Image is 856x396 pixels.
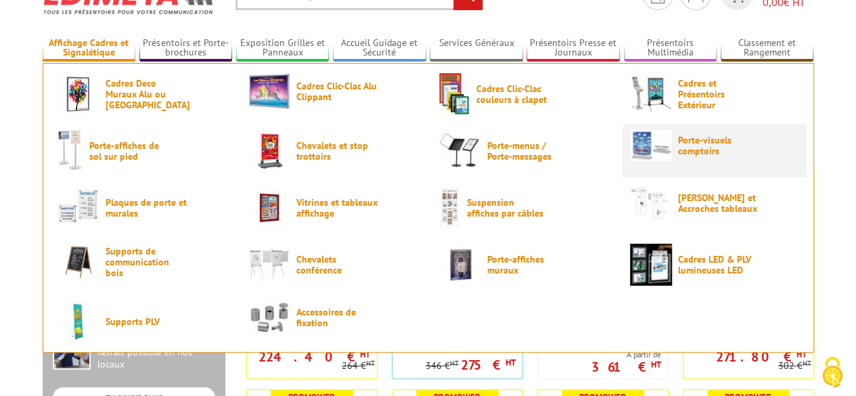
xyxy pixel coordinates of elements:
span: Supports de communication bois [106,246,187,278]
img: Porte-visuels comptoirs [630,130,672,161]
img: Porte-affiches de sol sur pied [58,130,83,172]
span: Cadres Clic-Clac couleurs à clapet [476,83,558,105]
sup: HT [803,358,811,368]
a: Classement et Rangement [721,37,814,60]
a: Services Généraux [430,37,523,60]
img: Cadres Clic-Clac Alu Clippant [248,73,290,109]
div: Retrait possible en nos locaux [97,347,215,371]
img: Chevalets conférence [248,244,290,286]
sup: HT [505,357,516,368]
a: Exposition Grilles et Panneaux [236,37,330,60]
button: Cookies (fenêtre modale) [809,350,856,396]
p: 264 € [342,361,375,371]
span: Cadres LED & PLV lumineuses LED [678,254,759,276]
sup: HT [651,359,661,370]
p: 275 € [461,361,516,369]
span: Cadres Deco Muraux Alu ou [GEOGRAPHIC_DATA] [106,78,187,110]
img: Cimaises et Accroches tableaux [630,187,672,219]
img: Chevalets et stop trottoirs [248,130,290,172]
img: Cadres Clic-Clac couleurs à clapet [439,73,470,115]
img: Cookies (fenêtre modale) [815,355,849,389]
sup: HT [360,349,370,360]
sup: HT [366,358,375,368]
img: Supports de communication bois [58,244,99,280]
span: Chevalets et stop trottoirs [296,140,378,162]
span: Cadres et Présentoirs Extérieur [678,78,759,110]
span: Plaques de porte et murales [106,197,187,219]
a: Présentoirs Presse et Journaux [526,37,620,60]
img: Cadres et Présentoirs Extérieur [630,73,672,115]
a: Vitrines et tableaux affichage [248,187,418,229]
span: Vitrines et tableaux affichage [296,197,378,219]
a: Chevalets conférence [248,244,418,286]
a: Supports de communication bois [58,244,227,280]
img: Cadres Deco Muraux Alu ou Bois [58,73,99,115]
a: Cadres Clic-Clac couleurs à clapet [439,73,608,115]
a: Accueil Guidage et Sécurité [333,37,426,60]
a: Porte-menus / Porte-messages [439,130,608,172]
span: Porte-menus / Porte-messages [487,140,568,162]
a: Présentoirs et Porte-brochures [139,37,233,60]
sup: HT [796,349,807,360]
span: Supports PLV [106,316,187,327]
img: Porte-menus / Porte-messages [439,130,481,172]
span: Accessoires de fixation [296,307,378,328]
a: Présentoirs Multimédia [624,37,717,60]
a: Chevalets et stop trottoirs [248,130,418,172]
p: 302 € [778,361,811,371]
a: Affichage Cadres et Signalétique [43,37,136,60]
a: Accessoires de fixation [248,301,418,334]
img: Cadres LED & PLV lumineuses LED [630,244,672,286]
a: Cadres Deco Muraux Alu ou [GEOGRAPHIC_DATA] [58,73,227,115]
img: Suspension affiches par câbles [439,187,461,229]
img: Accessoires de fixation [248,301,290,334]
a: Cadres LED & PLV lumineuses LED [630,244,799,286]
span: [PERSON_NAME] et Accroches tableaux [678,192,759,214]
a: Cadres et Présentoirs Extérieur [630,73,799,115]
p: 346 € [426,361,459,371]
span: Chevalets conférence [296,254,378,276]
a: Plaques de porte et murales [58,187,227,229]
a: Porte-visuels comptoirs [630,130,799,161]
a: Porte-affiches de sol sur pied [58,130,227,172]
img: Porte-affiches muraux [439,244,481,286]
img: Plaques de porte et murales [58,187,99,229]
a: Cadres Clic-Clac Alu Clippant [248,73,418,109]
p: 224.40 € [258,353,370,361]
p: 361 € [591,363,661,371]
a: Suspension affiches par câbles [439,187,608,229]
span: Totem digital : 1 poteau H182 cm + 1 écran noir 13 pouces + 1 cadre a4 + 1 étagère inclinée petit... [545,303,661,353]
a: Supports PLV [58,301,227,343]
span: Porte-affiches muraux [487,254,568,276]
img: Vitrines et tableaux affichage [248,187,290,229]
span: A partir de [591,349,661,360]
p: 271.80 € [716,353,807,361]
span: Porte-affiches de sol sur pied [89,140,171,162]
a: Porte-affiches muraux [439,244,608,286]
span: Porte-visuels comptoirs [678,135,759,156]
span: Suspension affiches par câbles [467,197,548,219]
sup: HT [450,358,459,368]
img: Supports PLV [58,301,99,343]
a: [PERSON_NAME] et Accroches tableaux [630,187,799,219]
span: Cadres Clic-Clac Alu Clippant [296,81,378,102]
